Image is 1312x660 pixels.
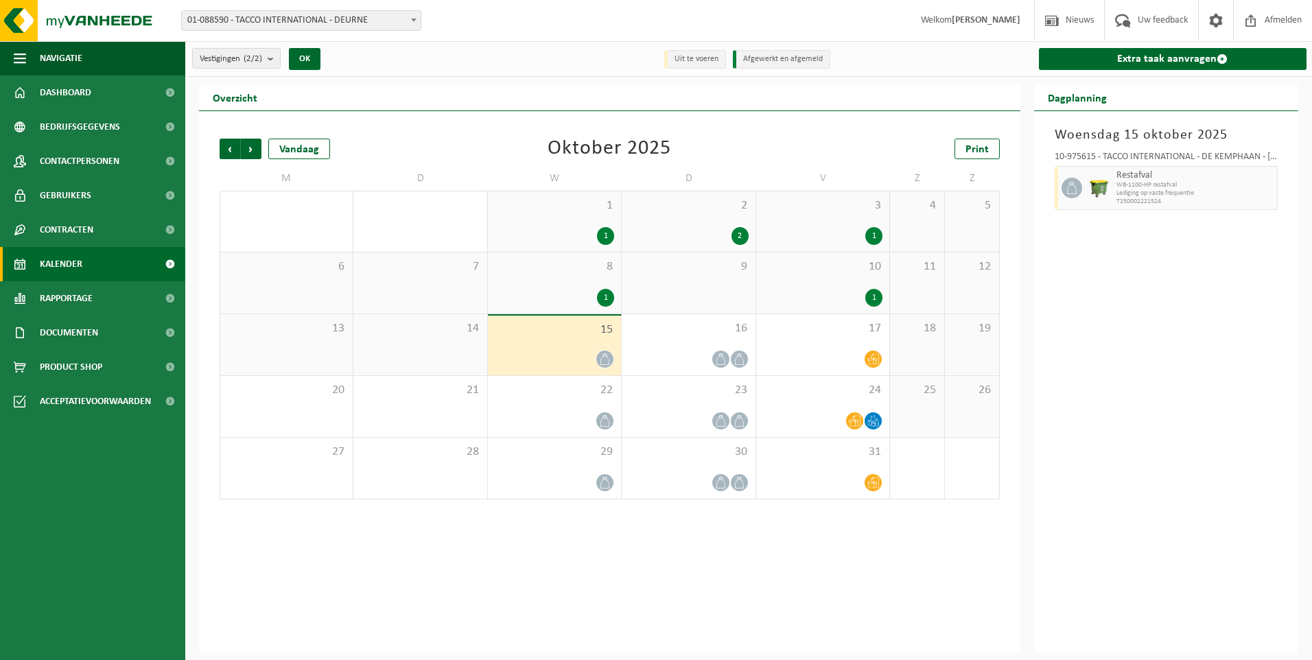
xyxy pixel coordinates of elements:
span: T250002221524 [1116,198,1274,206]
span: Dashboard [40,75,91,110]
td: D [622,166,755,191]
li: Afgewerkt en afgemeld [733,50,830,69]
span: 17 [763,321,882,336]
span: 16 [629,321,748,336]
span: WB-1100-HP restafval [1116,181,1274,189]
span: Volgende [241,139,261,159]
span: Print [965,144,989,155]
h2: Dagplanning [1034,84,1121,110]
span: Documenten [40,316,98,350]
div: 1 [865,289,882,307]
span: 18 [897,321,937,336]
span: 7 [360,259,480,274]
span: 20 [227,383,346,398]
td: D [353,166,487,191]
span: 8 [495,259,614,274]
td: Z [945,166,1000,191]
span: 21 [360,383,480,398]
div: 2 [731,227,749,245]
span: Rapportage [40,281,93,316]
td: Z [890,166,945,191]
span: Navigatie [40,41,82,75]
span: 13 [227,321,346,336]
span: Vestigingen [200,49,262,69]
h2: Overzicht [199,84,271,110]
span: 10 [763,259,882,274]
span: 3 [763,198,882,213]
span: 15 [495,322,614,338]
span: 22 [495,383,614,398]
span: 27 [227,445,346,460]
div: 1 [597,227,614,245]
count: (2/2) [244,54,262,63]
span: 25 [897,383,937,398]
span: 11 [897,259,937,274]
li: Uit te voeren [664,50,726,69]
td: V [756,166,890,191]
span: Vorige [220,139,240,159]
span: Acceptatievoorwaarden [40,384,151,419]
span: 6 [227,259,346,274]
button: OK [289,48,320,70]
span: Contactpersonen [40,144,119,178]
span: 26 [952,383,992,398]
span: Product Shop [40,350,102,384]
td: M [220,166,353,191]
span: Kalender [40,247,82,281]
span: Bedrijfsgegevens [40,110,120,144]
strong: [PERSON_NAME] [952,15,1020,25]
img: WB-1100-HPE-GN-50 [1089,178,1110,198]
button: Vestigingen(2/2) [192,48,281,69]
span: 1 [495,198,614,213]
span: Restafval [1116,170,1274,181]
span: 01-088590 - TACCO INTERNATIONAL - DEURNE [182,11,421,30]
span: 14 [360,321,480,336]
div: 10-975615 - TACCO INTERNATIONAL - DE KEMPHAAN - [GEOGRAPHIC_DATA] [1055,152,1278,166]
span: 9 [629,259,748,274]
a: Print [954,139,1000,159]
span: 23 [629,383,748,398]
span: Gebruikers [40,178,91,213]
div: Vandaag [268,139,330,159]
span: Lediging op vaste frequentie [1116,189,1274,198]
span: 12 [952,259,992,274]
td: W [488,166,622,191]
span: 19 [952,321,992,336]
span: 24 [763,383,882,398]
div: 1 [865,227,882,245]
span: 4 [897,198,937,213]
a: Extra taak aanvragen [1039,48,1307,70]
span: Contracten [40,213,93,247]
h3: Woensdag 15 oktober 2025 [1055,125,1278,145]
div: Oktober 2025 [548,139,671,159]
span: 5 [952,198,992,213]
span: 2 [629,198,748,213]
span: 30 [629,445,748,460]
span: 01-088590 - TACCO INTERNATIONAL - DEURNE [181,10,421,31]
span: 29 [495,445,614,460]
div: 1 [597,289,614,307]
span: 28 [360,445,480,460]
span: 31 [763,445,882,460]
